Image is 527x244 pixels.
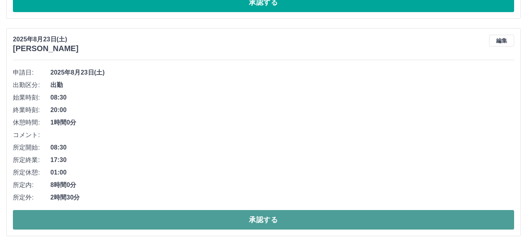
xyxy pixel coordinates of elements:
[13,93,50,102] span: 始業時刻:
[50,68,514,77] span: 2025年8月23日(土)
[13,130,50,140] span: コメント:
[13,68,50,77] span: 申請日:
[50,193,514,202] span: 2時間30分
[50,143,514,152] span: 08:30
[13,193,50,202] span: 所定外:
[13,80,50,90] span: 出勤区分:
[13,118,50,127] span: 休憩時間:
[13,155,50,165] span: 所定終業:
[50,155,514,165] span: 17:30
[50,180,514,190] span: 8時間0分
[13,105,50,115] span: 終業時刻:
[489,35,514,46] button: 編集
[50,168,514,177] span: 01:00
[13,35,79,44] p: 2025年8月23日(土)
[13,44,79,53] h3: [PERSON_NAME]
[50,118,514,127] span: 1時間0分
[50,105,514,115] span: 20:00
[13,168,50,177] span: 所定休憩:
[50,80,514,90] span: 出勤
[13,180,50,190] span: 所定内:
[50,93,514,102] span: 08:30
[13,210,514,230] button: 承認する
[13,143,50,152] span: 所定開始:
